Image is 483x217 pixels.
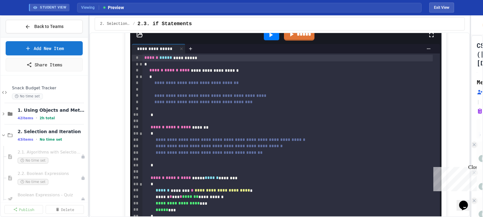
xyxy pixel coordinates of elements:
[81,5,99,10] span: Viewing
[18,107,86,113] span: 1. Using Objects and Methods
[12,93,43,99] span: No time set
[81,154,85,159] div: Unpublished
[18,179,48,185] span: No time set
[46,205,84,214] a: Delete
[18,116,33,120] span: 42 items
[81,197,85,202] div: Unpublished
[36,115,37,120] span: •
[18,158,48,164] span: No time set
[40,137,62,142] span: No time set
[102,4,124,11] span: Preview
[40,5,66,10] span: STUDENT VIEW
[81,176,85,180] div: Unpublished
[6,41,83,55] a: Add New Item
[18,137,33,142] span: 43 items
[133,21,135,26] span: /
[18,192,81,198] span: Boolean Expressions - Quiz
[6,58,83,71] a: Share Items
[12,86,86,91] span: Snack Budget Tracker
[477,98,480,105] span: |
[18,129,86,134] span: 2. Selection and Iteration
[137,20,192,28] span: 2.3. if Statements
[18,200,48,206] span: No time set
[3,3,43,40] div: Chat with us now!Close
[36,137,37,142] span: •
[34,23,64,30] span: Back to Teams
[4,205,43,214] a: Publish
[6,20,83,33] button: Back to Teams
[18,171,81,176] span: 2.2. Boolean Expressions
[18,150,81,155] span: 2.1. Algorithms with Selection and Repetition
[429,3,454,13] button: Exit student view
[40,116,55,120] span: 2h total
[431,164,477,191] iframe: chat widget
[457,192,477,211] iframe: chat widget
[100,21,130,26] span: 2. Selection and Iteration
